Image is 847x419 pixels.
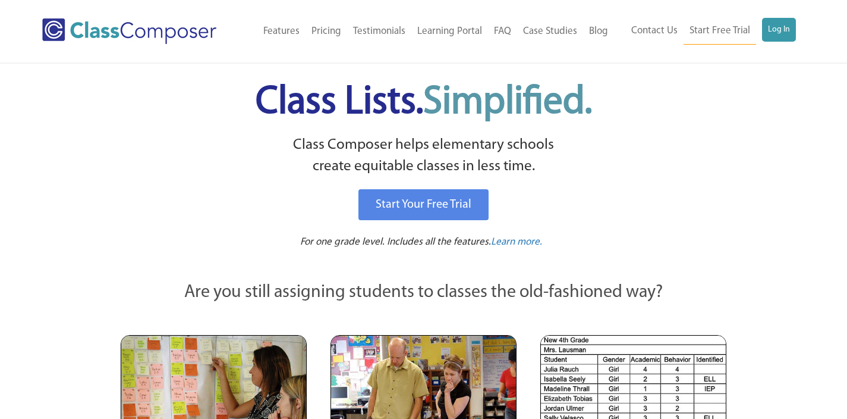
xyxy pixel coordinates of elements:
span: For one grade level. Includes all the features. [300,237,491,247]
span: Start Your Free Trial [376,199,471,211]
a: Blog [583,18,614,45]
a: Learn more. [491,235,542,250]
nav: Header Menu [242,18,614,45]
span: Class Lists. [256,83,592,122]
a: Testimonials [347,18,411,45]
span: Learn more. [491,237,542,247]
img: Class Composer [42,18,216,44]
a: Pricing [306,18,347,45]
a: Contact Us [625,18,684,44]
a: Case Studies [517,18,583,45]
a: Start Free Trial [684,18,756,45]
a: Start Your Free Trial [358,189,489,220]
a: Learning Portal [411,18,488,45]
p: Class Composer helps elementary schools create equitable classes in less time. [119,135,729,178]
a: Features [257,18,306,45]
span: Simplified. [423,83,592,122]
a: FAQ [488,18,517,45]
a: Log In [762,18,796,42]
p: Are you still assigning students to classes the old-fashioned way? [121,280,727,306]
nav: Header Menu [614,18,796,45]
